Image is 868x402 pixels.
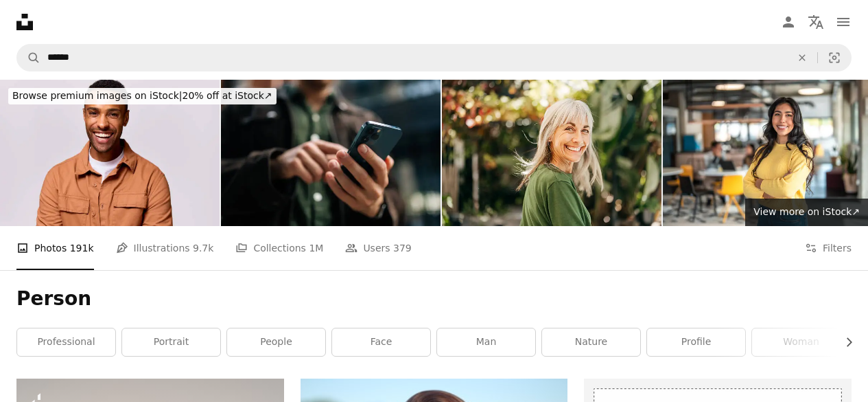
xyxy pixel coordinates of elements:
a: Log in / Sign up [775,8,802,36]
button: scroll list to the right [836,328,852,356]
a: Collections 1M [235,226,323,270]
form: Find visuals sitewide [16,44,852,71]
span: View more on iStock ↗ [753,206,860,217]
a: profile [647,328,745,356]
img: Close-up hands of unrecognizable man holding and using smartphone standing on city street, browsi... [221,80,441,226]
span: 20% off at iStock ↗ [12,90,272,101]
button: Menu [830,8,857,36]
span: 9.7k [193,241,213,256]
button: Language [802,8,830,36]
a: woman [752,328,850,356]
a: Home — Unsplash [16,14,33,30]
a: face [332,328,430,356]
a: people [227,328,325,356]
h1: Person [16,287,852,311]
a: man [437,328,535,356]
a: portrait [122,328,220,356]
span: 379 [393,241,412,256]
button: Clear [787,45,817,71]
a: Users 379 [345,226,411,270]
a: professional [17,328,115,356]
button: Search Unsplash [17,45,40,71]
button: Visual search [818,45,851,71]
a: nature [542,328,640,356]
span: 1M [309,241,323,256]
a: Illustrations 9.7k [116,226,214,270]
a: View more on iStock↗ [745,199,868,226]
img: Confidence in Every Line: The Beauty of Growing Older [442,80,661,226]
button: Filters [805,226,852,270]
span: Browse premium images on iStock | [12,90,182,101]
